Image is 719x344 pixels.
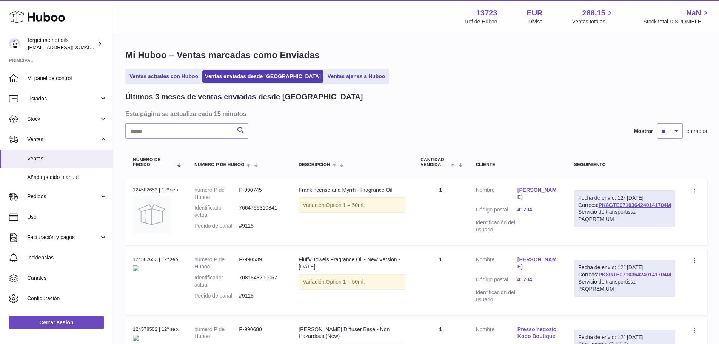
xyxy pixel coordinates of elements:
[9,316,104,329] a: Cerrar sesión
[194,292,239,299] dt: Pedido de canal
[27,136,99,143] span: Ventas
[517,256,559,270] a: [PERSON_NAME]
[27,116,99,123] span: Stock
[517,187,559,201] a: [PERSON_NAME]
[194,274,239,288] dt: Identificador actual
[687,128,707,135] span: entradas
[133,256,179,263] div: 124582652 | 12º sep.
[127,70,201,83] a: Ventas actuales con Huboo
[476,289,517,303] dt: Identificación del usuario
[299,274,405,290] div: Variación:
[420,157,449,167] span: Cantidad vendida
[325,70,388,83] a: Ventas ajenas a Huboo
[133,196,171,233] img: no-photo.jpg
[194,326,239,340] dt: número P de Huboo
[465,18,497,25] div: Ref de Huboo
[125,49,707,61] h1: Mi Huboo – Ventas marcadas como Enviadas
[28,37,96,51] div: forget me not oils
[133,326,179,333] div: 124578502 | 12º sep.
[574,190,675,227] div: Correos:
[27,254,107,261] span: Incidencias
[27,295,107,302] span: Configuración
[27,95,99,102] span: Listados
[133,265,139,271] img: custom_resized_d3948880-ee2a-41cc-bcd6-bbe667b0e47d.jpg
[133,335,139,341] img: DSC_4310_b4779676-0064-43ef-8b96-295d0cd625ba.jpg
[326,202,365,208] span: Option 1 = 50ml;
[125,110,705,118] h3: Esta página se actualiza cada 15 minutos
[572,18,614,25] span: Ventas totales
[27,155,107,162] span: Ventas
[27,234,99,241] span: Facturación y pagos
[634,128,653,135] label: Mostrar
[476,326,517,342] dt: Nombre
[476,219,517,233] dt: Identificación del usuario
[133,157,173,167] span: Número de pedido
[133,187,179,193] div: 124582653 | 12º sep.
[194,162,244,167] span: número P de Huboo
[299,187,405,194] div: Frankincense and Myrrh - Fragrance Oil
[578,264,671,271] div: Fecha de envío: 12º [DATE]
[528,18,543,25] div: Divisa
[239,326,283,340] dd: P-990680
[527,8,543,18] strong: EUR
[299,256,405,270] div: Fluffy Towels Fragrance Oil - New Version - [DATE]
[202,70,323,83] a: Ventas enviadas desde [GEOGRAPHIC_DATA]
[599,202,671,208] a: PK8GTE0710364240141704M
[476,8,497,18] strong: 13723
[578,334,671,341] div: Fecha de envío: 12º [DATE]
[686,8,701,18] span: NaN
[644,8,710,25] a: NaN Stock total DISPONIBLE
[413,179,468,245] td: 1
[27,174,107,181] span: Añadir pedido manual
[194,204,239,219] dt: Identificador actual
[125,92,363,102] h2: Últimos 3 meses de ventas enviadas desde [GEOGRAPHIC_DATA]
[326,279,365,285] span: Option 1 = 50ml;
[239,187,283,201] dd: P-990745
[27,213,107,221] span: Uso
[476,206,517,215] dt: Código postal
[9,38,20,49] img: internalAdmin-13723@internal.huboo.com
[574,260,675,297] div: Correos:
[27,275,107,282] span: Canales
[239,222,283,230] dd: #9115
[194,256,239,270] dt: número P de Huboo
[299,162,330,167] span: Descripción
[239,274,283,288] dd: 7081548710057
[578,194,671,202] div: Fecha de envío: 12º [DATE]
[476,162,559,167] div: Cliente
[239,292,283,299] dd: #9115
[239,256,283,270] dd: P-990539
[476,187,517,203] dt: Nombre
[239,204,283,219] dd: 7664755310841
[574,162,675,167] div: Seguimiento
[476,276,517,285] dt: Código postal
[476,256,517,272] dt: Nombre
[27,75,107,82] span: Mi panel de control
[27,193,99,200] span: Pedidos
[644,18,710,25] span: Stock total DISPONIBLE
[599,271,671,278] a: PK8GTE0710364240141704M
[413,248,468,314] td: 1
[517,276,559,283] a: 41704
[517,206,559,213] a: 41704
[299,326,405,340] div: [PERSON_NAME] Diffuser Base - Non Hazardous (New)
[517,326,559,340] a: Presso negozio Kodo Boutique
[194,187,239,201] dt: número P de Huboo
[582,8,605,18] span: 288,15
[572,8,614,25] a: 288,15 Ventas totales
[194,222,239,230] dt: Pedido de canal
[299,197,405,213] div: Variación:
[28,44,111,50] span: [EMAIL_ADDRESS][DOMAIN_NAME]
[578,208,671,223] div: Servicio de transportista: PAQPREMIUM
[578,278,671,293] div: Servicio de transportista: PAQPREMIUM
